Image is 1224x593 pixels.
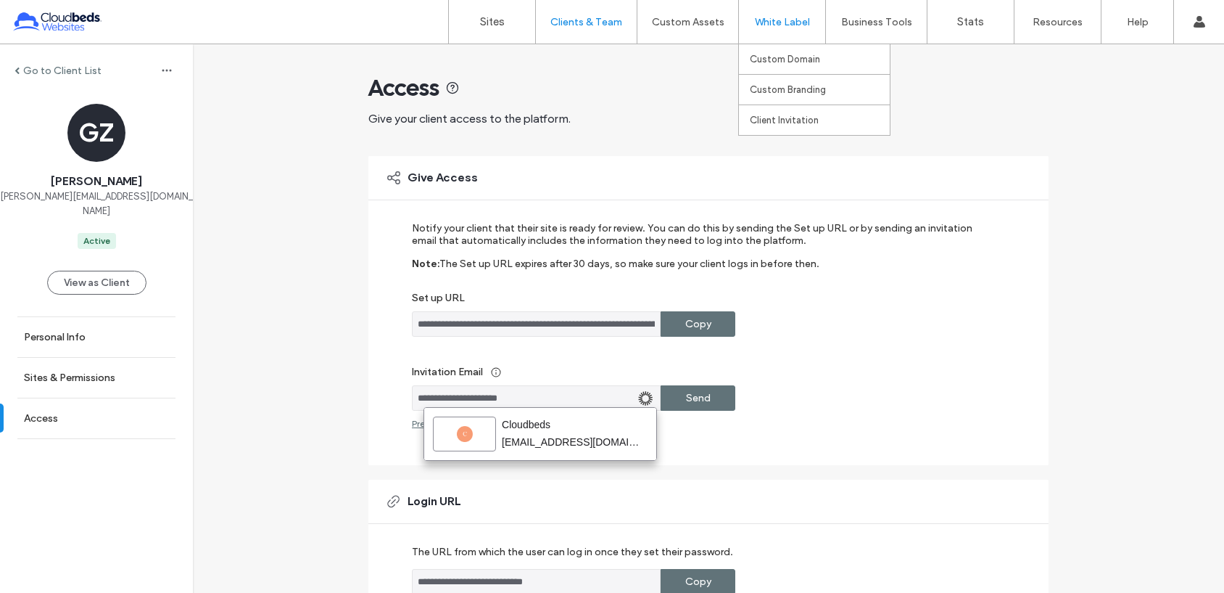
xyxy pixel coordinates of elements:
[33,10,62,23] span: Help
[412,222,985,258] label: Notify your client that their site is ready for review. You can do this by sending the Set up URL...
[67,104,125,162] div: GZ
[750,75,890,105] a: Custom Branding
[686,385,711,412] label: Send
[47,271,146,295] button: View as Client
[83,234,110,248] div: Active
[412,292,985,311] label: Set up URL
[51,173,142,189] span: [PERSON_NAME]
[368,112,571,126] span: Give your client access to the platform.
[412,546,733,569] label: The URL from which the user can log in once they set their password.
[368,73,439,102] span: Access
[750,54,820,65] label: Custom Domain
[750,84,826,95] label: Custom Branding
[750,115,819,126] label: Client Invitation
[408,494,460,510] span: Login URL
[841,16,912,28] label: Business Tools
[24,372,115,384] label: Sites & Permissions
[638,391,653,406] img: svg+xml;base64,PHN2ZyB3aWR0aD0iMzMiIGhlaWdodD0iMzIiIHZpZXdCb3g9IjAgMCAzMyAzMiIgZmlsbD0ibm9uZSIgeG...
[750,44,890,74] a: Custom Domain
[78,26,217,41] div: pro-services@cloudbeds.com
[33,18,49,34] img: fs07twddxaaf7PIB4357
[24,331,86,343] label: Personal Info
[480,15,505,28] label: Sites
[685,311,711,338] label: Copy
[755,16,810,28] label: White Label
[412,359,985,385] label: Invitation Email
[412,418,442,429] div: Preview
[957,15,984,28] label: Stats
[78,9,217,26] div: Cloudbeds
[750,105,890,135] a: Client Invitation
[439,258,819,292] label: The Set up URL expires after 30 days, so make sure your client logs in before then.
[652,16,724,28] label: Custom Assets
[1033,16,1083,28] label: Resources
[1127,16,1149,28] label: Help
[23,65,102,77] label: Go to Client List
[408,170,478,186] span: Give Access
[412,258,439,292] label: Note:
[24,412,58,425] label: Access
[550,16,622,28] label: Clients & Team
